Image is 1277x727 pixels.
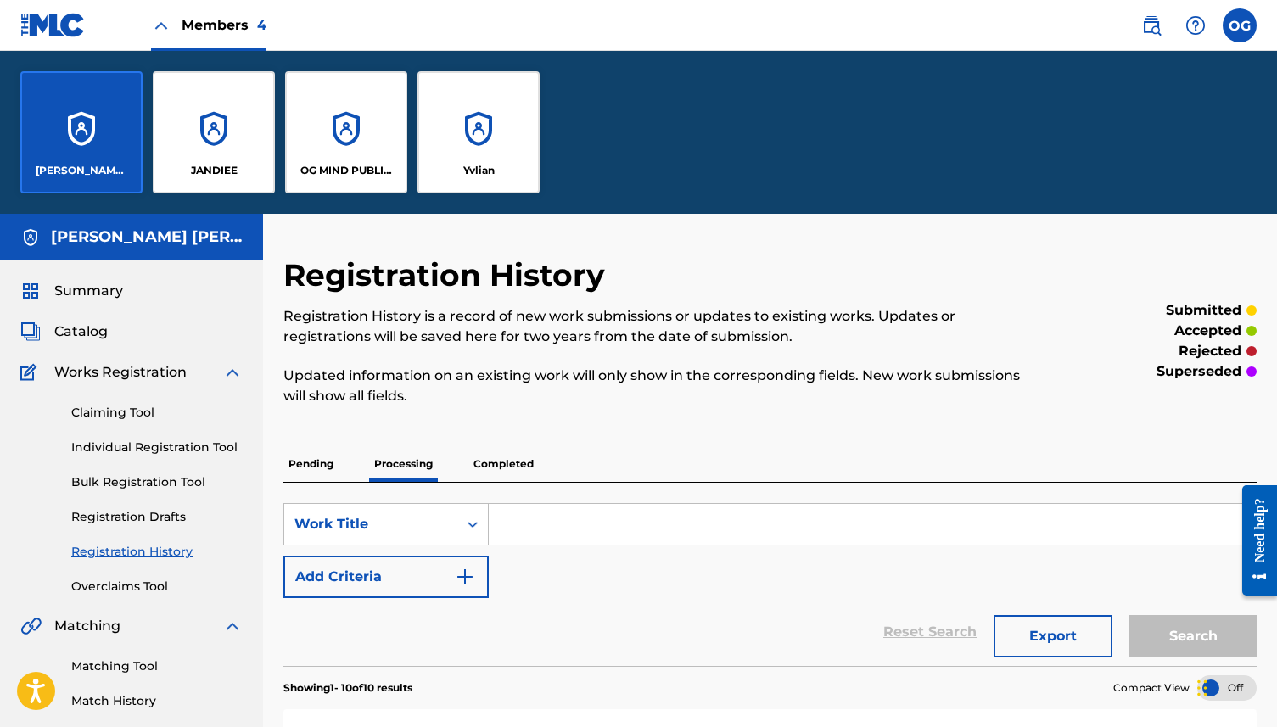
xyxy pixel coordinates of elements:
[1157,361,1241,382] p: superseded
[54,281,123,301] span: Summary
[20,281,41,301] img: Summary
[283,446,339,482] p: Pending
[20,322,41,342] img: Catalog
[151,15,171,36] img: Close
[283,503,1257,666] form: Search Form
[1166,300,1241,321] p: submitted
[417,71,540,193] a: AccountsYvlian
[1197,663,1207,713] div: Drag
[20,362,42,383] img: Works Registration
[1141,15,1162,36] img: search
[369,446,438,482] p: Processing
[54,322,108,342] span: Catalog
[20,227,41,248] img: Accounts
[153,71,275,193] a: AccountsJANDIEE
[222,616,243,636] img: expand
[54,616,120,636] span: Matching
[71,543,243,561] a: Registration History
[1229,472,1277,608] iframe: Resource Center
[468,446,539,482] p: Completed
[1174,321,1241,341] p: accepted
[71,404,243,422] a: Claiming Tool
[71,657,243,675] a: Matching Tool
[20,616,42,636] img: Matching
[1179,8,1213,42] div: Help
[1185,15,1206,36] img: help
[1134,8,1168,42] a: Public Search
[300,163,393,178] p: OG MIND PUBLISHING
[36,163,128,178] p: harold stiward terrero
[1192,646,1277,727] iframe: Chat Widget
[20,281,123,301] a: SummarySummary
[1113,680,1190,696] span: Compact View
[51,227,243,247] h5: harold stiward terrero
[285,71,407,193] a: AccountsOG MIND PUBLISHING
[20,13,86,37] img: MLC Logo
[294,514,447,534] div: Work Title
[283,306,1033,347] p: Registration History is a record of new work submissions or updates to existing works. Updates or...
[283,366,1033,406] p: Updated information on an existing work will only show in the corresponding fields. New work subm...
[463,163,495,178] p: Yvlian
[71,692,243,710] a: Match History
[1223,8,1257,42] div: User Menu
[1179,341,1241,361] p: rejected
[994,615,1112,657] button: Export
[222,362,243,383] img: expand
[20,71,143,193] a: Accounts[PERSON_NAME] [PERSON_NAME]
[20,322,108,342] a: CatalogCatalog
[71,473,243,491] a: Bulk Registration Tool
[283,556,489,598] button: Add Criteria
[71,439,243,456] a: Individual Registration Tool
[71,578,243,596] a: Overclaims Tool
[455,567,475,587] img: 9d2ae6d4665cec9f34b9.svg
[257,17,266,33] span: 4
[182,15,266,35] span: Members
[283,680,412,696] p: Showing 1 - 10 of 10 results
[283,256,613,294] h2: Registration History
[191,163,238,178] p: JANDIEE
[54,362,187,383] span: Works Registration
[71,508,243,526] a: Registration Drafts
